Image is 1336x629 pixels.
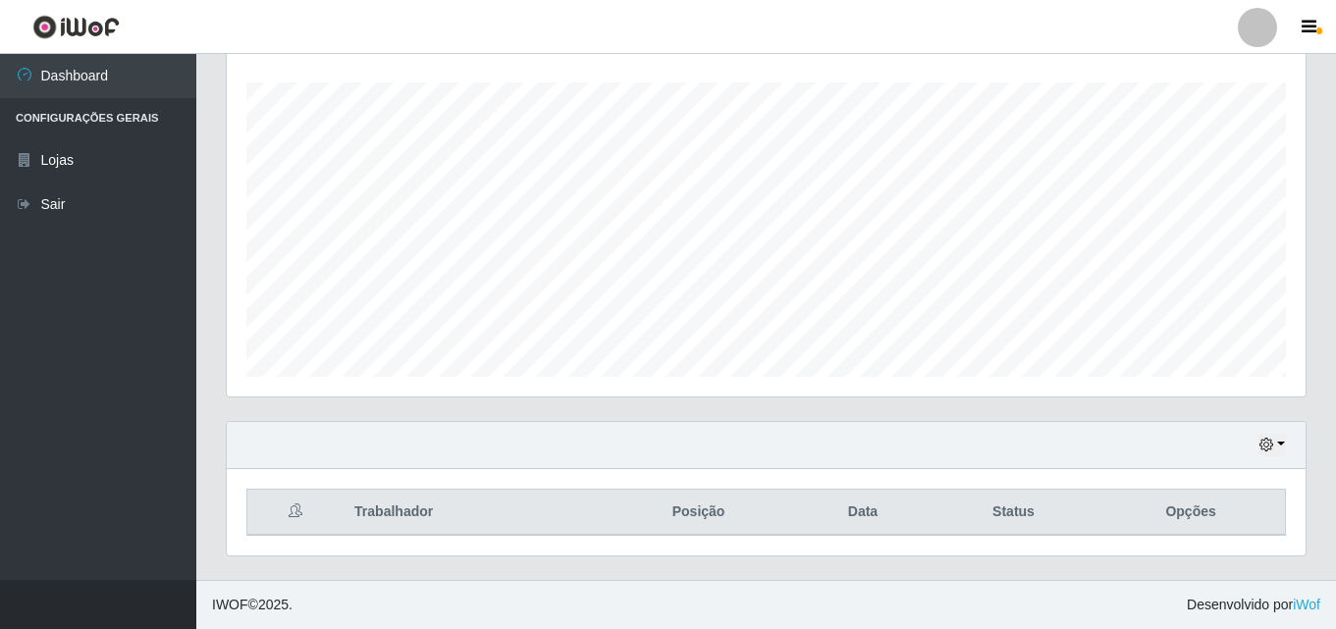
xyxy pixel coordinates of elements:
span: © 2025 . [212,595,293,615]
th: Trabalhador [343,490,602,536]
th: Status [931,490,1096,536]
span: IWOF [212,597,248,612]
a: iWof [1293,597,1320,612]
th: Opções [1096,490,1285,536]
th: Posição [602,490,795,536]
th: Data [795,490,931,536]
img: CoreUI Logo [32,15,120,39]
span: Desenvolvido por [1187,595,1320,615]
